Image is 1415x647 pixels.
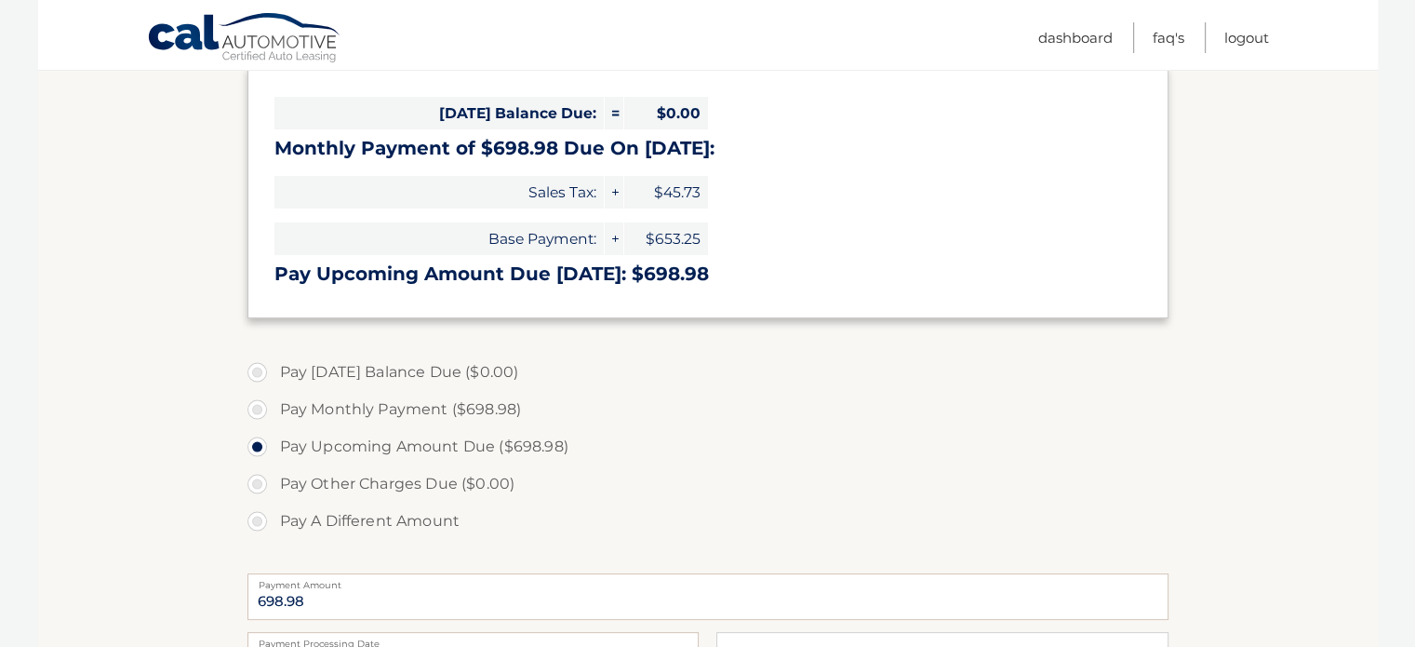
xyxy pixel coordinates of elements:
[247,503,1168,540] label: Pay A Different Amount
[605,222,623,255] span: +
[1224,22,1269,53] a: Logout
[605,97,623,129] span: =
[274,137,1141,160] h3: Monthly Payment of $698.98 Due On [DATE]:
[247,573,1168,620] input: Payment Amount
[605,176,623,209] span: +
[274,176,604,209] span: Sales Tax:
[1038,22,1113,53] a: Dashboard
[274,222,604,255] span: Base Payment:
[247,391,1168,428] label: Pay Monthly Payment ($698.98)
[247,632,699,647] label: Payment Processing Date
[147,12,342,66] a: Cal Automotive
[247,428,1168,465] label: Pay Upcoming Amount Due ($698.98)
[624,97,708,129] span: $0.00
[247,354,1168,391] label: Pay [DATE] Balance Due ($0.00)
[624,176,708,209] span: $45.73
[274,97,604,129] span: [DATE] Balance Due:
[624,222,708,255] span: $653.25
[274,263,1141,286] h3: Pay Upcoming Amount Due [DATE]: $698.98
[247,573,1168,588] label: Payment Amount
[247,465,1168,503] label: Pay Other Charges Due ($0.00)
[1153,22,1184,53] a: FAQ's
